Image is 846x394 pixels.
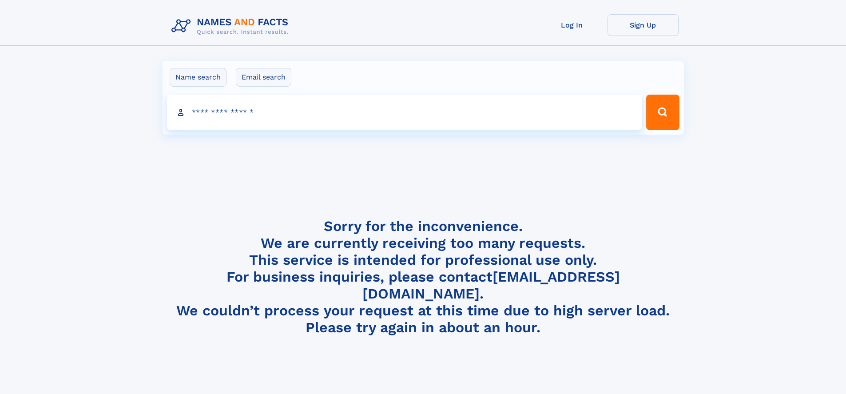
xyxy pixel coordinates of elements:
[168,14,296,38] img: Logo Names and Facts
[646,95,679,130] button: Search Button
[167,95,643,130] input: search input
[236,68,291,87] label: Email search
[362,268,620,302] a: [EMAIL_ADDRESS][DOMAIN_NAME]
[170,68,226,87] label: Name search
[536,14,608,36] a: Log In
[608,14,679,36] a: Sign Up
[168,218,679,336] h4: Sorry for the inconvenience. We are currently receiving too many requests. This service is intend...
